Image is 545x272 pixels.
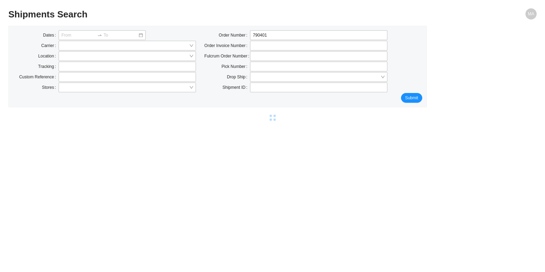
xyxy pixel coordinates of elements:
[43,30,59,40] label: Dates
[204,51,250,61] label: Fulcrum Order Number
[41,41,59,50] label: Carrier
[104,32,138,39] input: To
[222,83,250,92] label: Shipment ID
[38,62,59,71] label: Tracking
[97,33,102,38] span: to
[19,72,59,82] label: Custom Reference
[8,8,404,21] h2: Shipments Search
[401,93,422,103] button: Submit
[405,94,418,101] span: Submit
[227,72,250,82] label: Drop Ship
[219,30,250,40] label: Order Number
[38,51,59,61] label: Location
[42,83,59,92] label: Stores
[528,8,534,20] span: MA
[97,33,102,38] span: swap-right
[221,62,250,71] label: Pick Number
[61,32,96,39] input: From
[204,41,250,50] label: Order Invoice Number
